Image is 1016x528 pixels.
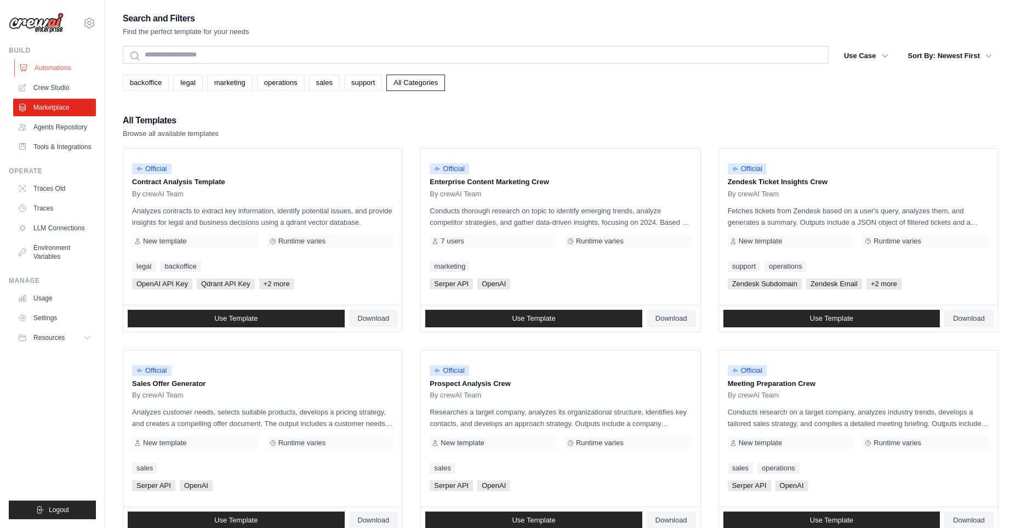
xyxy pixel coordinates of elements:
span: Download [953,314,985,323]
p: Conducts thorough research on topic to identify emerging trends, analyze competitor strategies, a... [430,205,691,228]
a: support [728,261,760,272]
span: Runtime varies [576,237,624,246]
span: Resources [33,333,65,342]
a: sales [309,75,340,91]
a: Use Template [723,310,940,327]
span: Zendesk Email [806,279,862,289]
span: By crewAI Team [132,391,184,400]
span: New template [739,237,782,246]
span: Serper API [430,279,473,289]
span: By crewAI Team [430,190,481,198]
span: Download [655,516,687,525]
span: Download [358,516,390,525]
a: legal [173,75,202,91]
p: Find the perfect template for your needs [123,26,249,37]
span: Zendesk Subdomain [728,279,802,289]
span: Use Template [214,314,258,323]
span: Runtime varies [874,237,921,246]
span: Official [728,365,767,376]
a: sales [430,463,455,474]
span: OpenAI [180,480,213,491]
span: Use Template [810,314,853,323]
p: Zendesk Ticket Insights Crew [728,177,989,188]
span: Use Template [512,516,555,525]
span: Official [132,365,172,376]
a: Environment Variables [13,239,96,265]
span: By crewAI Team [728,391,779,400]
span: New template [143,237,186,246]
a: All Categories [386,75,445,91]
a: marketing [207,75,253,91]
span: Download [655,314,687,323]
span: By crewAI Team [430,391,481,400]
span: Download [358,314,390,323]
div: Manage [9,276,96,285]
h2: Search and Filters [123,11,249,26]
span: Serper API [728,480,771,491]
p: Meeting Preparation Crew [728,378,989,389]
span: Official [728,163,767,174]
a: LLM Connections [13,219,96,237]
span: +2 more [866,279,901,289]
span: By crewAI Team [728,190,779,198]
p: Conducts research on a target company, analyzes industry trends, develops a tailored sales strate... [728,406,989,429]
a: legal [132,261,156,272]
span: Serper API [132,480,175,491]
button: Resources [13,329,96,347]
a: backoffice [123,75,169,91]
p: Researches a target company, analyzes its organizational structure, identifies key contacts, and ... [430,406,691,429]
a: operations [257,75,305,91]
img: Logo [9,13,64,33]
h2: All Templates [123,113,219,128]
a: Download [944,310,994,327]
a: operations [757,463,800,474]
a: Settings [13,309,96,327]
span: 7 users [441,237,464,246]
span: Download [953,516,985,525]
span: Official [430,163,469,174]
a: Use Template [128,310,345,327]
div: Operate [9,167,96,175]
span: OpenAI [775,480,808,491]
a: Use Template [425,310,642,327]
span: OpenAI [477,480,510,491]
a: Usage [13,289,96,307]
a: Marketplace [13,99,96,116]
a: Tools & Integrations [13,138,96,156]
span: +2 more [259,279,294,289]
span: By crewAI Team [132,190,184,198]
p: Sales Offer Generator [132,378,393,389]
span: Official [132,163,172,174]
a: Crew Studio [13,79,96,96]
span: New template [441,439,484,447]
a: Download [349,310,398,327]
div: Build [9,46,96,55]
p: Fetches tickets from Zendesk based on a user's query, analyzes them, and generates a summary. Out... [728,205,989,228]
span: Serper API [430,480,473,491]
span: Logout [49,506,69,514]
span: New template [739,439,782,447]
span: Use Template [512,314,555,323]
p: Enterprise Content Marketing Crew [430,177,691,188]
p: Prospect Analysis Crew [430,378,691,389]
p: Analyzes customer needs, selects suitable products, develops a pricing strategy, and creates a co... [132,406,393,429]
span: Runtime varies [576,439,624,447]
a: marketing [430,261,470,272]
a: Traces [13,200,96,217]
span: Qdrant API Key [197,279,255,289]
span: Runtime varies [278,237,326,246]
p: Browse all available templates [123,128,219,139]
span: OpenAI API Key [132,279,192,289]
span: Use Template [810,516,853,525]
a: support [344,75,382,91]
a: sales [132,463,157,474]
a: Traces Old [13,180,96,197]
span: Runtime varies [874,439,921,447]
a: operations [764,261,807,272]
span: Runtime varies [278,439,326,447]
a: Agents Repository [13,118,96,136]
span: Official [430,365,469,376]
button: Sort By: Newest First [901,46,998,66]
a: Download [647,310,696,327]
span: Use Template [214,516,258,525]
